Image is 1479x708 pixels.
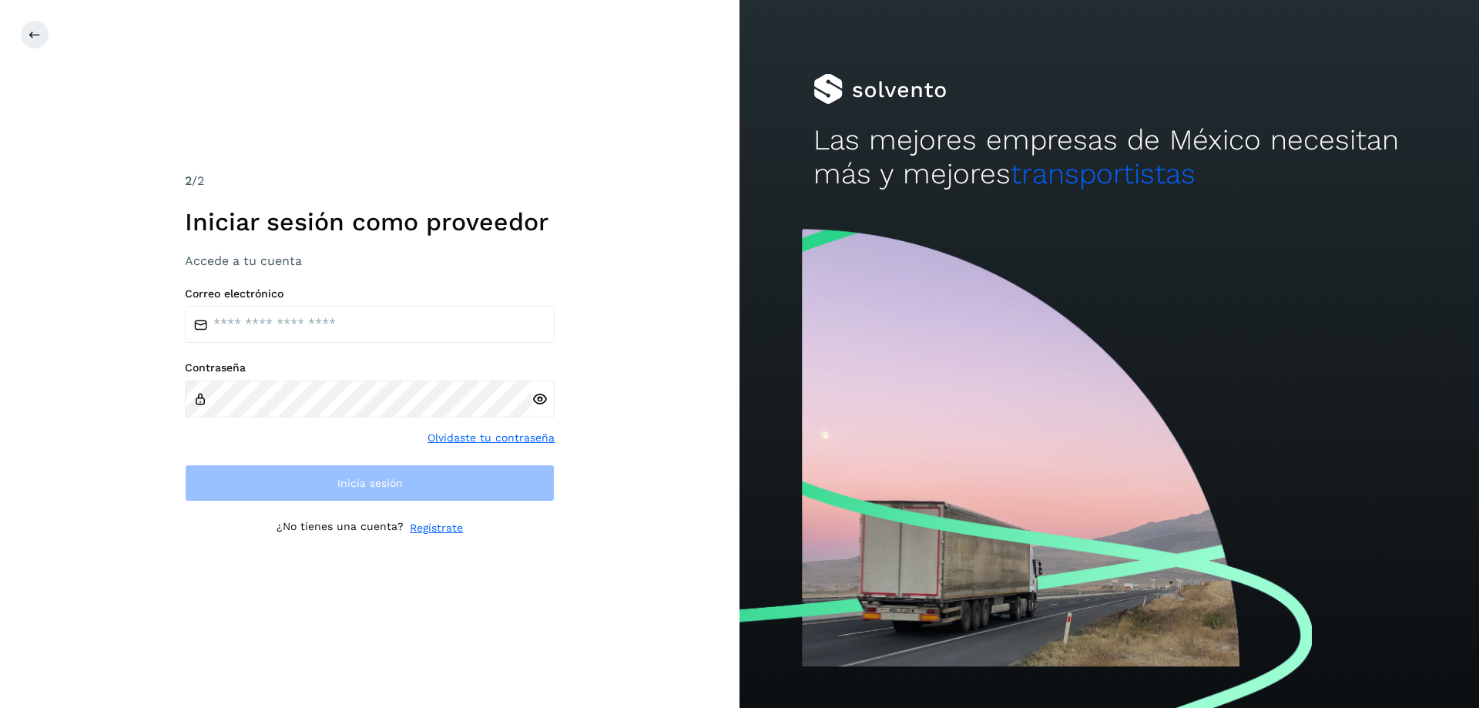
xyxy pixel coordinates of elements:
[185,207,555,237] h1: Iniciar sesión como proveedor
[1011,157,1196,190] span: transportistas
[185,172,555,190] div: /2
[185,253,555,268] h3: Accede a tu cuenta
[337,478,403,488] span: Inicia sesión
[813,123,1405,192] h2: Las mejores empresas de México necesitan más y mejores
[277,520,404,536] p: ¿No tienes una cuenta?
[185,465,555,502] button: Inicia sesión
[185,361,555,374] label: Contraseña
[185,287,555,300] label: Correo electrónico
[410,520,463,536] a: Regístrate
[428,430,555,446] a: Olvidaste tu contraseña
[185,173,192,188] span: 2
